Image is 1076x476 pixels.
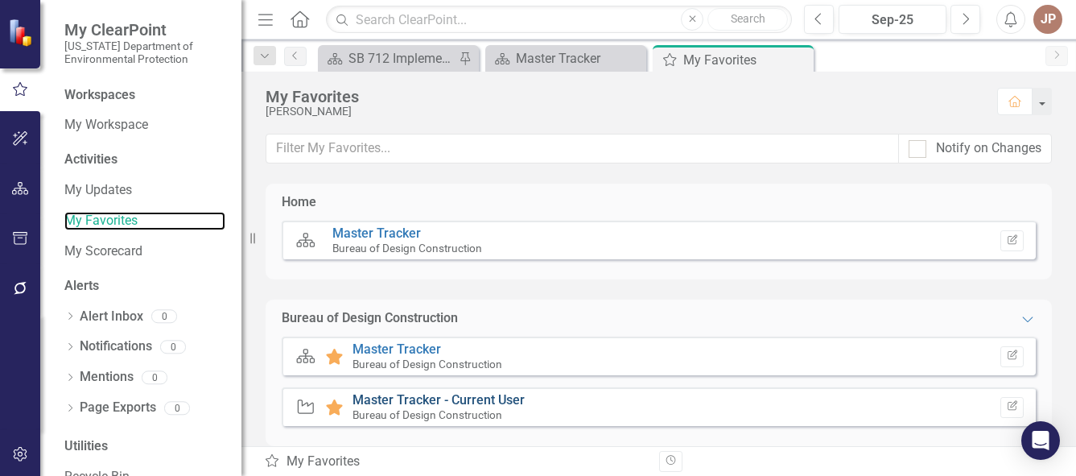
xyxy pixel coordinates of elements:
[707,8,788,31] button: Search
[332,242,482,255] small: Bureau of Design Construction
[160,340,186,354] div: 0
[352,358,502,370] small: Bureau of Design Construction
[64,151,225,169] div: Activities
[80,368,134,387] a: Mentions
[1033,5,1062,34] button: JP
[64,20,225,39] span: My ClearPoint
[1000,230,1024,251] button: Set Home Page
[64,437,225,456] div: Utilities
[352,341,441,357] a: Master Tracker
[64,116,225,135] a: My Workspace
[352,408,502,421] small: Bureau of Design Construction
[266,88,981,106] div: My Favorites
[266,106,981,118] div: [PERSON_NAME]
[839,5,946,34] button: Sep-25
[164,401,190,415] div: 0
[80,308,143,326] a: Alert Inbox
[322,48,455,68] a: SB 712 Implementation
[264,453,647,471] div: My Favorites
[683,50,810,70] div: My Favorites
[151,310,177,324] div: 0
[64,86,135,105] div: Workspaces
[348,48,455,68] div: SB 712 Implementation
[489,48,642,68] a: Master Tracker
[282,193,316,212] div: Home
[282,309,458,328] div: Bureau of Design Construction
[80,399,156,417] a: Page Exports
[844,10,941,30] div: Sep-25
[64,181,225,200] a: My Updates
[142,370,167,384] div: 0
[64,242,225,261] a: My Scorecard
[266,134,899,163] input: Filter My Favorites...
[8,19,36,47] img: ClearPoint Strategy
[64,39,225,66] small: [US_STATE] Department of Environmental Protection
[80,337,152,356] a: Notifications
[332,226,421,241] a: Master Tracker
[352,392,525,408] a: Master Tracker - Current User
[936,139,1041,158] div: Notify on Changes
[64,212,225,230] a: My Favorites
[731,12,765,25] span: Search
[64,277,225,296] div: Alerts
[1021,421,1060,460] div: Open Intercom Messenger
[516,48,642,68] div: Master Tracker
[326,6,792,34] input: Search ClearPoint...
